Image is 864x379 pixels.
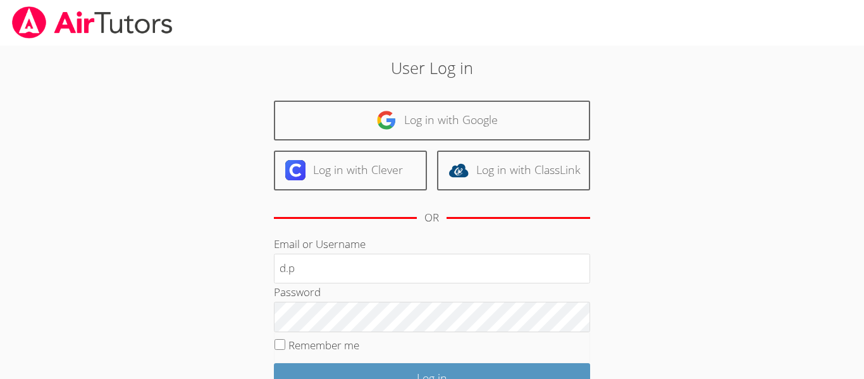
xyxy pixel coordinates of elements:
h2: User Log in [199,56,665,80]
label: Remember me [288,338,359,352]
img: google-logo-50288ca7cdecda66e5e0955fdab243c47b7ad437acaf1139b6f446037453330a.svg [376,110,397,130]
label: Password [274,285,321,299]
img: airtutors_banner-c4298cdbf04f3fff15de1276eac7730deb9818008684d7c2e4769d2f7ddbe033.png [11,6,174,39]
div: OR [424,209,439,227]
a: Log in with ClassLink [437,151,590,190]
label: Email or Username [274,237,366,251]
img: clever-logo-6eab21bc6e7a338710f1a6ff85c0baf02591cd810cc4098c63d3a4b26e2feb20.svg [285,160,305,180]
img: classlink-logo-d6bb404cc1216ec64c9a2012d9dc4662098be43eaf13dc465df04b49fa7ab582.svg [448,160,469,180]
a: Log in with Google [274,101,590,140]
a: Log in with Clever [274,151,427,190]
